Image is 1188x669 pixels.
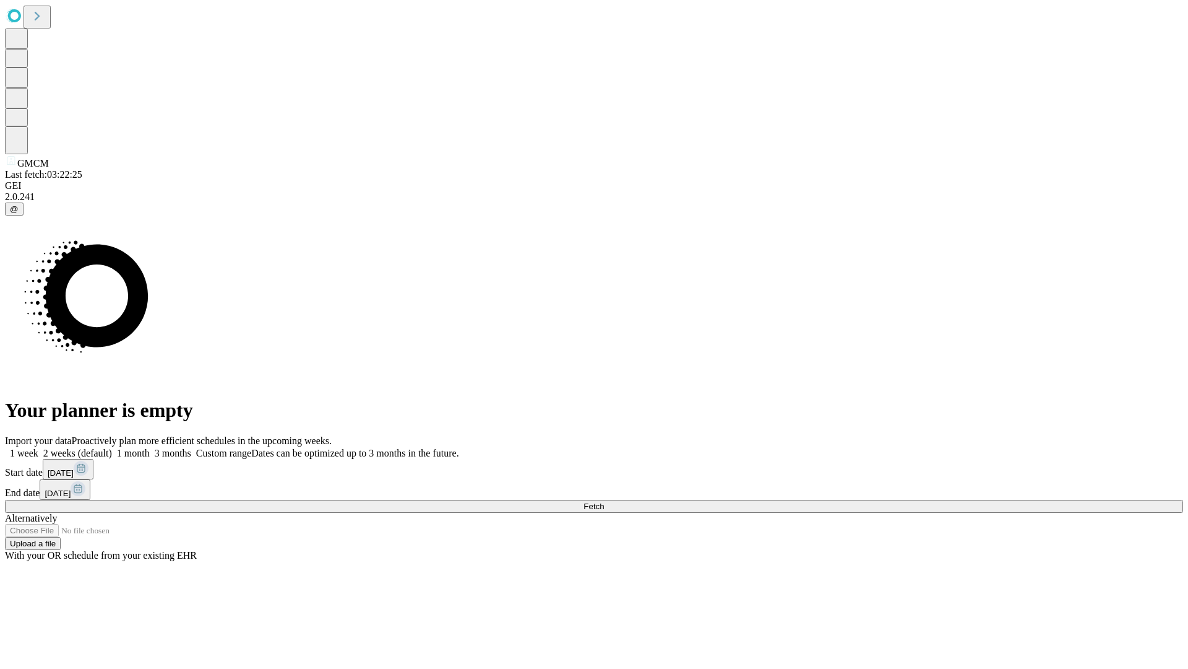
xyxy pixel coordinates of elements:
[196,448,251,458] span: Custom range
[5,550,197,561] span: With your OR schedule from your existing EHR
[5,435,72,446] span: Import your data
[5,203,24,216] button: @
[583,502,604,511] span: Fetch
[10,204,19,214] span: @
[5,459,1183,479] div: Start date
[43,448,112,458] span: 2 weeks (default)
[5,169,82,180] span: Last fetch: 03:22:25
[155,448,191,458] span: 3 months
[251,448,458,458] span: Dates can be optimized up to 3 months in the future.
[48,468,74,478] span: [DATE]
[5,180,1183,191] div: GEI
[5,513,57,523] span: Alternatively
[5,399,1183,422] h1: Your planner is empty
[10,448,38,458] span: 1 week
[5,191,1183,203] div: 2.0.241
[40,479,90,500] button: [DATE]
[5,500,1183,513] button: Fetch
[5,537,61,550] button: Upload a file
[43,459,93,479] button: [DATE]
[17,158,49,168] span: GMCM
[72,435,332,446] span: Proactively plan more efficient schedules in the upcoming weeks.
[45,489,71,498] span: [DATE]
[5,479,1183,500] div: End date
[117,448,150,458] span: 1 month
